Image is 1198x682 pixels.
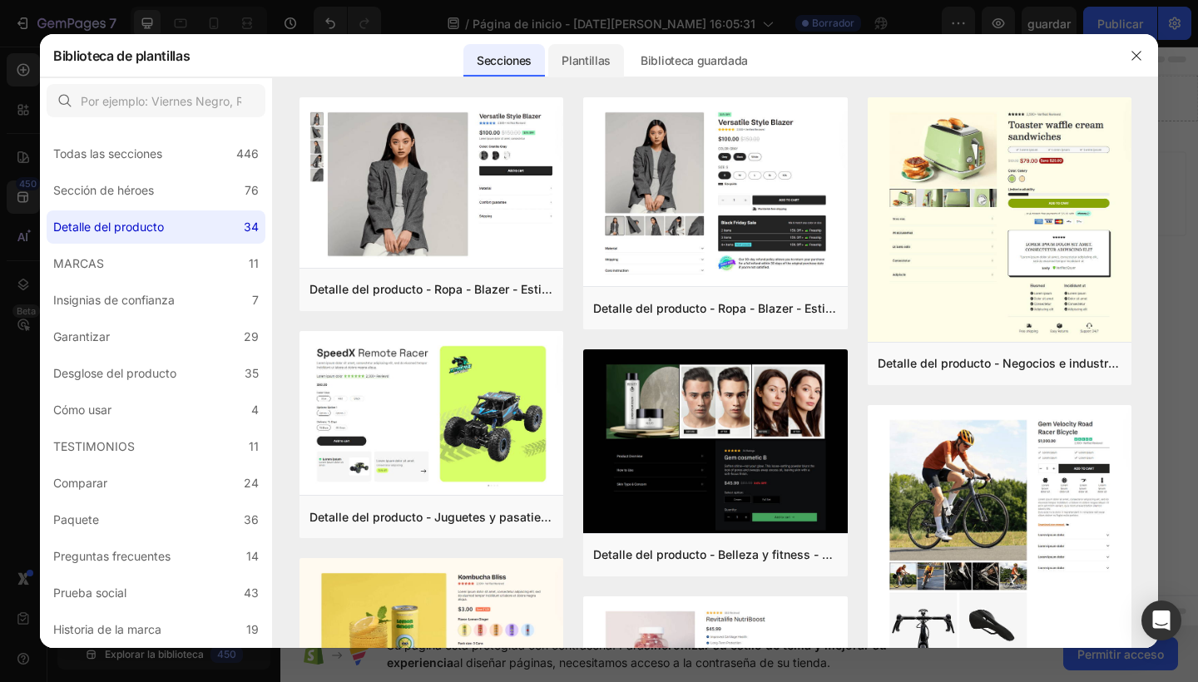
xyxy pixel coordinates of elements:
div: 446 [236,144,259,164]
div: 14 [246,546,259,566]
div: Historia de la marca [53,620,161,640]
div: Detalle del producto - Juguetes y pasatiempos - Coche RC - Estilo 30 [309,507,553,527]
div: Detalle del producto [53,217,164,237]
div: 35 [245,363,259,383]
div: 11 [249,254,259,274]
div: Mensajero de Intercom abierto [1141,600,1181,640]
div: Deja caer el elemento aquí [447,52,572,66]
div: 24 [244,473,259,493]
div: TESTIMONIOS [53,437,135,457]
div: Todas las secciones [53,144,162,164]
div: Elegir plantillas [314,146,401,163]
h2: Biblioteca de plantillas [53,34,190,77]
div: Insignias de confianza [53,290,175,310]
div: 29 [244,327,259,347]
div: Prueba social [53,583,126,603]
div: 19 [246,620,259,640]
div: Cómo usar [53,400,111,420]
div: Detalle del producto - Ropa - Blazer - Estilo 11 [593,299,837,319]
div: 4 [251,400,259,420]
img: pd30.png [299,331,563,498]
div: 76 [245,180,259,200]
img: pr12.png [583,349,847,536]
input: Por ejemplo: Viernes Negro, Rebajas, etc. [47,84,265,117]
div: Paquete [53,510,99,530]
div: Preguntas frecuentes [53,546,171,566]
div: Secciones [463,44,545,77]
img: pd33.png [868,97,1131,345]
div: Plantillas [548,44,624,77]
div: Añadir sección en blanco [564,146,705,163]
div: Garantizar [53,327,110,347]
div: 36 [244,510,259,530]
span: Añadir sección [453,108,547,126]
div: 7 [252,290,259,310]
div: Comparar [53,473,107,493]
span: inspirado por expertos en CRO [285,166,428,181]
img: pd19.png [299,97,563,271]
span: de URL o imagen [452,166,532,181]
div: Detalle del producto - Negocios e industria - [GEOGRAPHIC_DATA] - Estilo 33 [878,353,1121,373]
div: MARCAS [53,254,104,274]
div: 11 [249,437,259,457]
span: luego arrastra y suelta elementos [555,166,712,181]
div: Sección de héroes [53,180,154,200]
img: pd16.png [583,97,847,289]
div: Desglose del producto [53,363,176,383]
div: Detalle del producto - Belleza y fitness - Cosmética - Estilo 17 [593,545,837,565]
div: Generar diseño [451,146,535,163]
div: 34 [244,217,259,237]
div: 43 [244,583,259,603]
div: Detalle del producto - Ropa - Blazer - Estilo 14 [309,279,553,299]
div: Biblioteca guardada [627,44,761,77]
